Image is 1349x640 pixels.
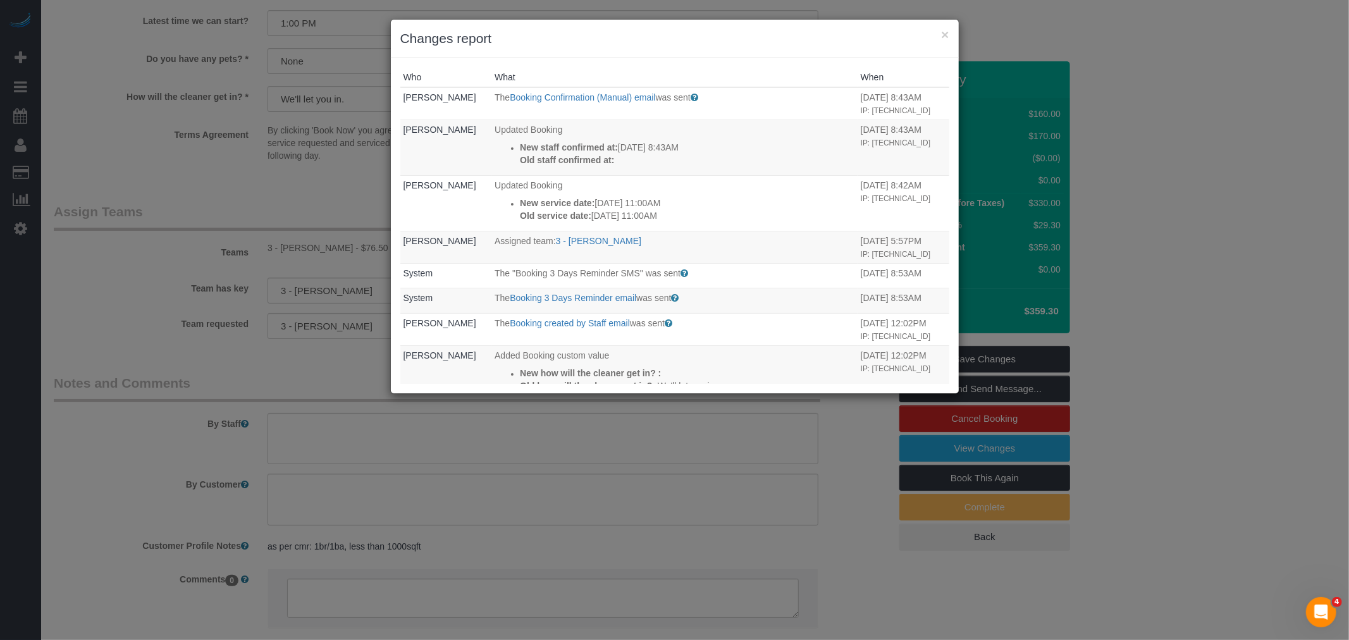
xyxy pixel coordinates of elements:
p: [DATE] 11:00AM [520,209,854,222]
button: × [941,28,949,41]
small: IP: [TECHNICAL_ID] [861,332,930,341]
td: When [858,345,949,401]
a: [PERSON_NAME] [403,125,476,135]
td: Who [400,263,492,288]
td: Who [400,87,492,120]
td: What [491,87,858,120]
p: [DATE] 11:00AM [520,197,854,209]
small: IP: [TECHNICAL_ID] [861,106,930,115]
td: Who [400,313,492,345]
th: Who [400,68,492,87]
iframe: Intercom live chat [1306,597,1336,627]
th: When [858,68,949,87]
th: What [491,68,858,87]
span: was sent [630,318,665,328]
td: When [858,288,949,314]
td: Who [400,175,492,231]
span: The [495,293,510,303]
strong: New service date: [520,198,594,208]
a: System [403,293,433,303]
p: We'll let you in. [520,379,854,392]
span: The "Booking 3 Days Reminder SMS" was sent [495,268,681,278]
strong: Old how will the cleaner get in? : [520,381,658,391]
span: was sent [656,92,691,102]
td: What [491,263,858,288]
a: 3 - [PERSON_NAME] [556,236,641,246]
td: Who [400,231,492,263]
td: When [858,313,949,345]
span: Added Booking custom value [495,350,609,360]
a: [PERSON_NAME] [403,92,476,102]
small: IP: [TECHNICAL_ID] [861,250,930,259]
td: What [491,313,858,345]
strong: New how will the cleaner get in? : [520,368,661,378]
span: Updated Booking [495,180,562,190]
p: [DATE] 8:43AM [520,141,854,154]
a: Booking Confirmation (Manual) email [510,92,655,102]
small: IP: [TECHNICAL_ID] [861,194,930,203]
a: Booking created by Staff email [510,318,630,328]
a: System [403,268,433,278]
a: [PERSON_NAME] [403,350,476,360]
strong: New staff confirmed at: [520,142,618,152]
td: What [491,120,858,175]
span: Assigned team: [495,236,556,246]
td: When [858,175,949,231]
td: When [858,120,949,175]
span: The [495,92,510,102]
sui-modal: Changes report [391,20,959,393]
td: Who [400,288,492,314]
span: The [495,318,510,328]
td: Who [400,345,492,401]
a: Booking 3 Days Reminder email [510,293,636,303]
span: was sent [636,293,671,303]
a: [PERSON_NAME] [403,318,476,328]
td: Who [400,120,492,175]
td: When [858,87,949,120]
td: When [858,263,949,288]
strong: Old staff confirmed at: [520,155,614,165]
h3: Changes report [400,29,949,48]
small: IP: [TECHNICAL_ID] [861,364,930,373]
small: IP: [TECHNICAL_ID] [861,138,930,147]
span: Updated Booking [495,125,562,135]
td: What [491,175,858,231]
span: 4 [1332,597,1342,607]
td: When [858,231,949,263]
a: [PERSON_NAME] [403,236,476,246]
strong: Old service date: [520,211,591,221]
a: [PERSON_NAME] [403,180,476,190]
td: What [491,231,858,263]
td: What [491,345,858,401]
td: What [491,288,858,314]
